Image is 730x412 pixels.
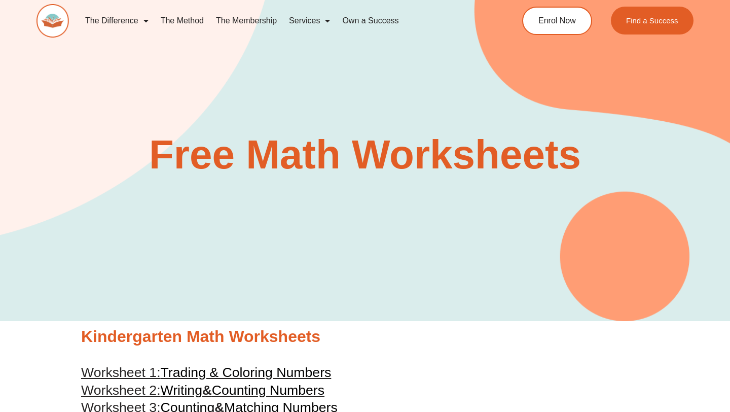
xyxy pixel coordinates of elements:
span: Trading & Coloring Numbers [161,365,332,380]
span: Worksheet 2: [81,383,161,398]
span: Find a Success [626,17,678,24]
span: Counting Numbers [212,383,324,398]
a: Worksheet 1:Trading & Coloring Numbers [81,365,331,380]
span: Writing [161,383,202,398]
a: Find a Success [611,7,693,35]
nav: Menu [79,9,485,32]
a: The Method [155,9,210,32]
h2: Free Math Worksheets [76,134,654,175]
a: Own a Success [336,9,405,32]
a: Worksheet 2:Writing&Counting Numbers [81,383,324,398]
a: Services [283,9,336,32]
span: Worksheet 1: [81,365,161,380]
h2: Kindergarten Math Worksheets [81,326,649,348]
a: Enrol Now [522,7,592,35]
span: Enrol Now [538,17,576,25]
a: The Membership [210,9,283,32]
a: The Difference [79,9,155,32]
